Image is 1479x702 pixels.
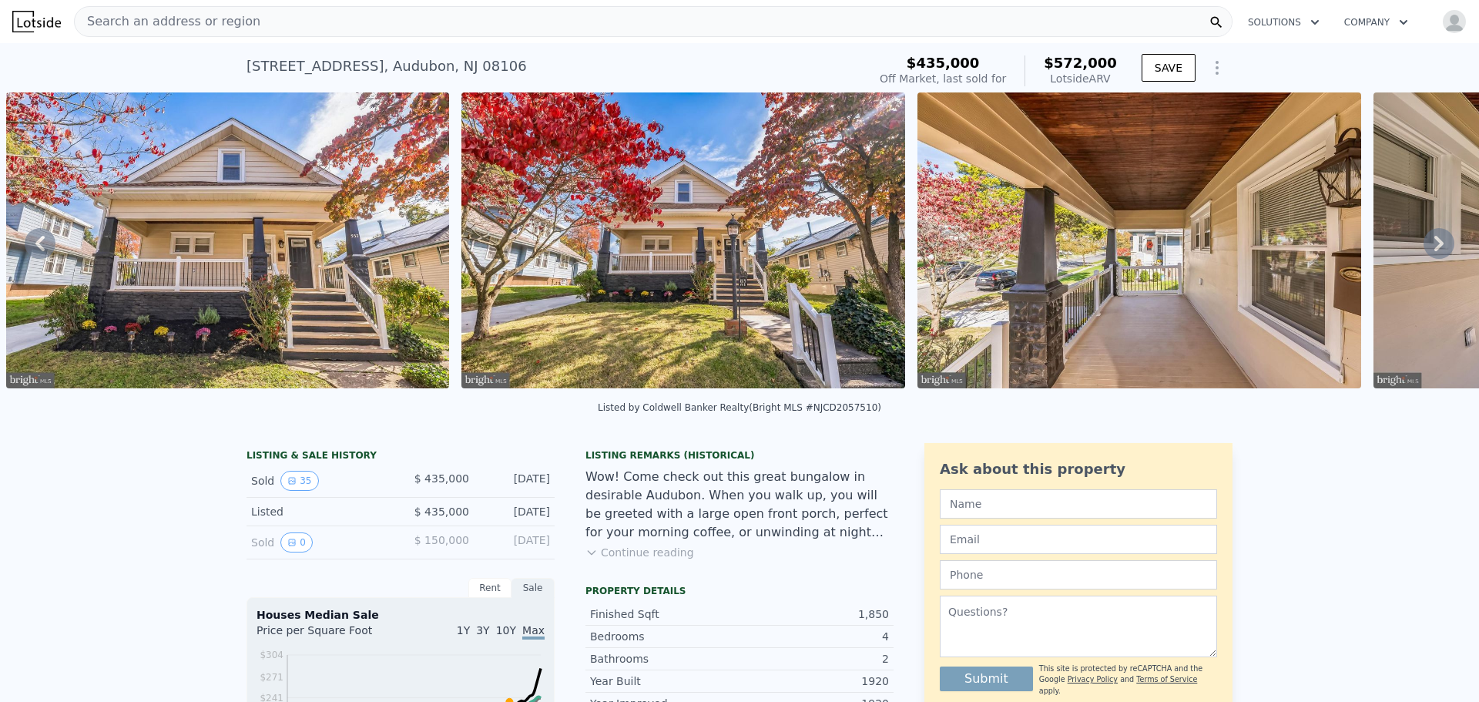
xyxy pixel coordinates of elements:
button: Continue reading [585,545,694,560]
div: Finished Sqft [590,606,739,622]
img: Sale: 74903853 Parcel: 69873180 [6,92,450,388]
div: 1920 [739,673,889,689]
span: $572,000 [1044,55,1117,71]
span: $ 150,000 [414,534,469,546]
span: 3Y [476,624,489,637]
span: 10Y [496,624,516,637]
div: Sold [251,532,388,553]
a: Privacy Policy [1068,675,1118,684]
button: SAVE [1142,54,1196,82]
input: Email [940,525,1217,554]
img: avatar [1442,9,1467,34]
button: View historical data [280,532,313,553]
div: Sold [251,471,388,491]
div: 2 [739,651,889,667]
div: Lotside ARV [1044,71,1117,86]
tspan: $304 [260,650,283,660]
span: $ 435,000 [414,472,469,485]
span: Max [522,624,545,640]
span: Search an address or region [75,12,260,31]
div: LISTING & SALE HISTORY [246,449,555,465]
img: Sale: 74903853 Parcel: 69873180 [461,92,905,388]
button: Submit [940,667,1033,691]
a: Terms of Service [1136,675,1197,684]
img: Lotside [12,11,61,32]
div: [STREET_ADDRESS] , Audubon , NJ 08106 [246,55,527,77]
div: 4 [739,629,889,644]
tspan: $271 [260,672,283,683]
div: Wow! Come check out this great bungalow in desirable Audubon. When you walk up, you will be greet... [585,468,894,542]
div: Year Built [590,673,739,689]
div: This site is protected by reCAPTCHA and the Google and apply. [1039,663,1217,697]
span: $435,000 [907,55,980,71]
div: [DATE] [481,532,550,553]
button: Company [1332,8,1420,36]
span: 1Y [457,624,470,637]
div: Houses Median Sale [257,607,545,623]
div: 1,850 [739,606,889,622]
div: Listed [251,504,388,519]
input: Phone [940,560,1217,589]
div: Off Market, last sold for [880,71,1006,86]
span: $ 435,000 [414,506,469,518]
img: Sale: 74903853 Parcel: 69873180 [917,92,1361,388]
div: Price per Square Foot [257,623,401,647]
button: Solutions [1236,8,1332,36]
div: Bathrooms [590,651,739,667]
div: Listing Remarks (Historical) [585,449,894,462]
div: [DATE] [481,504,550,519]
button: View historical data [280,471,318,491]
div: Ask about this property [940,458,1217,480]
div: Rent [468,578,511,598]
div: Listed by Coldwell Banker Realty (Bright MLS #NJCD2057510) [598,402,881,413]
div: Bedrooms [590,629,739,644]
div: Property details [585,585,894,597]
div: [DATE] [481,471,550,491]
button: Show Options [1202,52,1232,83]
input: Name [940,489,1217,519]
div: Sale [511,578,555,598]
